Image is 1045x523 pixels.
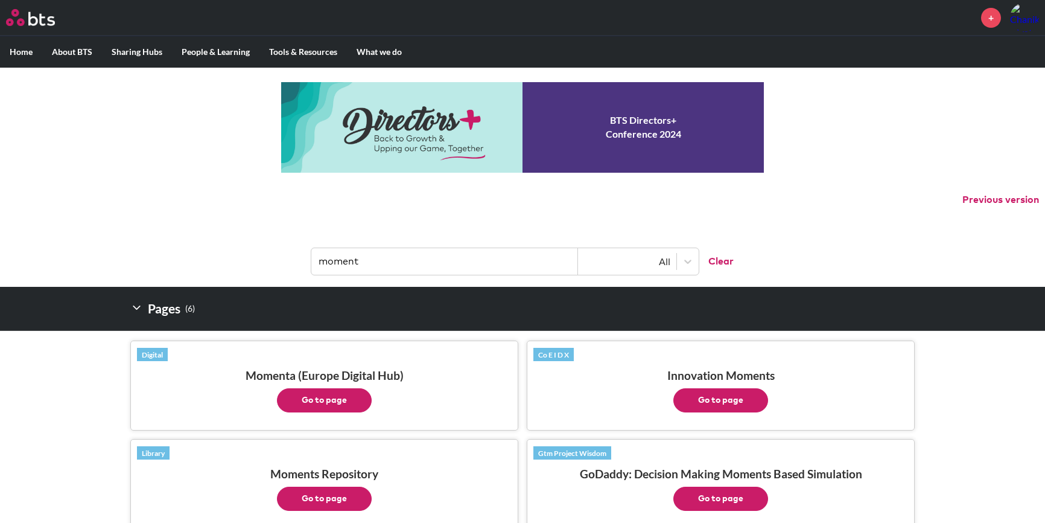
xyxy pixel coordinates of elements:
[137,368,512,412] h3: Momenta (Europe Digital Hub)
[137,467,512,511] h3: Moments Repository
[277,388,372,412] button: Go to page
[1004,482,1033,511] iframe: Intercom live chat
[981,8,1001,28] a: +
[281,82,764,173] a: Conference 2024
[311,248,578,275] input: Find contents, pages and demos...
[6,9,77,26] a: Go home
[533,467,908,511] h3: GoDaddy: Decision Making Moments Based Simulation
[699,248,734,275] button: Clear
[259,36,347,68] label: Tools & Resources
[137,348,168,361] a: Digital
[533,368,908,412] h3: Innovation Moments
[277,487,372,511] button: Go to page
[1010,3,1039,32] a: Profile
[673,388,768,412] button: Go to page
[172,36,259,68] label: People & Learning
[1010,3,1039,32] img: Chanikarn Vivattananukool
[42,36,102,68] label: About BTS
[6,9,55,26] img: BTS Logo
[533,446,611,460] a: Gtm Project Wisdom
[102,36,172,68] label: Sharing Hubs
[533,348,574,361] a: Co E I D X
[347,36,411,68] label: What we do
[962,193,1039,207] button: Previous version
[673,487,768,511] button: Go to page
[185,301,195,317] small: ( 6 )
[137,446,170,460] a: Library
[584,255,670,268] div: All
[130,297,195,321] h2: Pages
